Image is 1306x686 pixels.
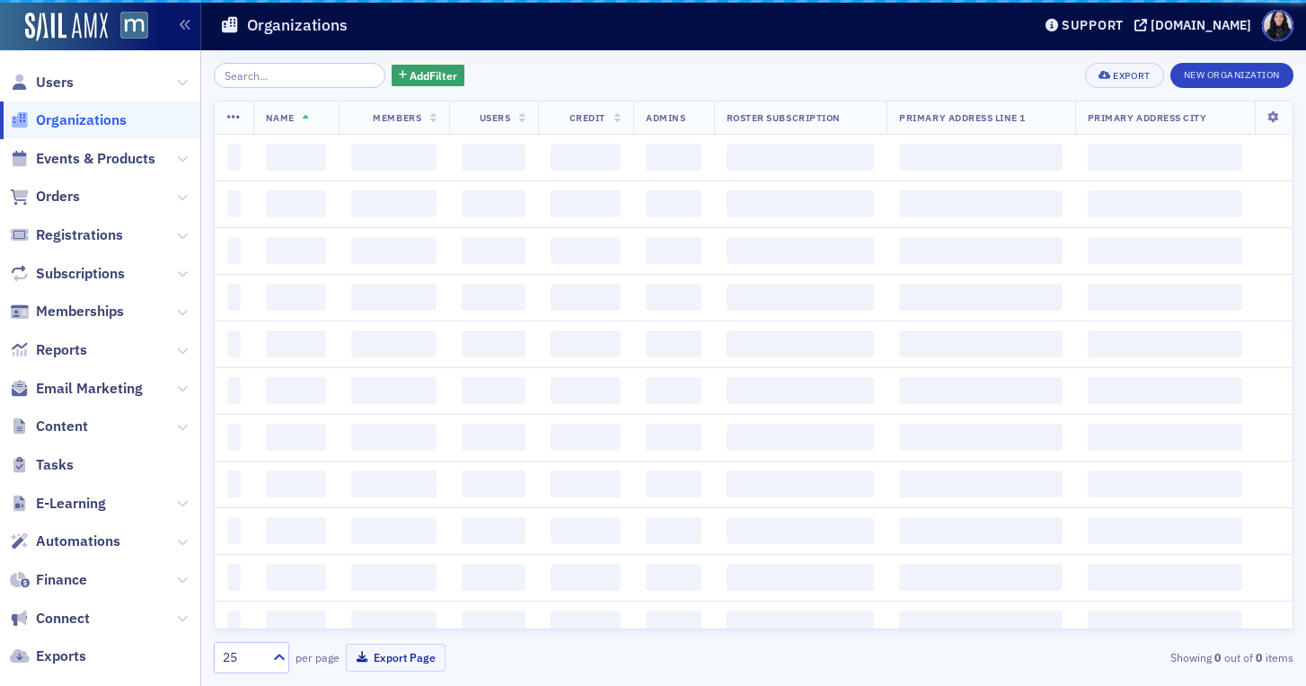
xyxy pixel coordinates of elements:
a: Subscriptions [10,264,125,284]
span: ‌ [462,190,525,217]
span: ‌ [727,611,875,638]
span: ‌ [351,424,437,451]
a: Finance [10,570,87,590]
div: Showing out of items [946,649,1293,665]
span: Add Filter [410,67,457,84]
span: ‌ [462,424,525,451]
span: ‌ [899,611,1062,638]
span: ‌ [646,424,702,451]
span: ‌ [646,564,702,591]
span: ‌ [351,144,437,171]
span: ‌ [1088,471,1242,497]
span: ‌ [227,237,241,264]
span: ‌ [551,424,621,451]
div: Support [1062,17,1124,33]
span: ‌ [266,330,327,357]
span: ‌ [899,471,1062,497]
span: ‌ [266,424,327,451]
span: ‌ [1088,330,1242,357]
span: Members [373,111,421,124]
span: ‌ [551,471,621,497]
span: ‌ [727,377,875,404]
span: Organizations [36,110,127,130]
span: ‌ [462,377,525,404]
span: Subscriptions [36,264,125,284]
span: ‌ [899,330,1062,357]
span: ‌ [266,471,327,497]
span: ‌ [227,190,241,217]
a: Registrations [10,225,123,245]
span: Users [36,73,74,92]
span: ‌ [266,611,327,638]
span: ‌ [266,564,327,591]
span: ‌ [551,144,621,171]
span: Events & Products [36,149,155,169]
span: ‌ [227,144,241,171]
a: Automations [10,532,120,551]
img: SailAMX [120,12,148,40]
span: ‌ [227,471,241,497]
span: Registrations [36,225,123,245]
span: ‌ [266,144,327,171]
strong: 0 [1253,649,1266,665]
span: ‌ [551,377,621,404]
span: ‌ [551,190,621,217]
span: Users [480,111,511,124]
span: Email Marketing [36,379,143,399]
span: ‌ [351,377,437,404]
button: Export [1085,63,1163,88]
span: ‌ [899,377,1062,404]
span: ‌ [462,330,525,357]
span: ‌ [727,144,875,171]
h1: Organizations [247,14,348,36]
a: New Organization [1170,66,1293,82]
span: ‌ [899,517,1062,544]
button: AddFilter [392,65,465,87]
span: ‌ [646,471,702,497]
span: ‌ [727,237,875,264]
span: Connect [36,609,90,629]
span: Primary Address City [1088,111,1207,124]
span: ‌ [1088,144,1242,171]
a: Connect [10,609,90,629]
strong: 0 [1212,649,1224,665]
span: Finance [36,570,87,590]
span: ‌ [462,517,525,544]
span: ‌ [646,144,702,171]
span: ‌ [727,330,875,357]
span: Memberships [36,302,124,321]
span: ‌ [462,237,525,264]
span: ‌ [551,517,621,544]
button: New Organization [1170,63,1293,88]
span: ‌ [462,611,525,638]
span: ‌ [1088,377,1242,404]
a: Users [10,73,74,92]
span: ‌ [227,377,241,404]
button: Export Page [346,644,446,672]
span: ‌ [646,190,702,217]
span: Automations [36,532,120,551]
span: ‌ [899,190,1062,217]
a: View Homepage [108,12,148,42]
span: ‌ [462,144,525,171]
span: ‌ [646,377,702,404]
a: Email Marketing [10,379,143,399]
span: ‌ [227,611,241,638]
img: SailAMX [25,13,108,41]
span: ‌ [351,190,437,217]
span: Roster Subscription [727,111,841,124]
span: ‌ [551,237,621,264]
a: Events & Products [10,149,155,169]
span: ‌ [899,284,1062,311]
div: 25 [223,648,262,667]
span: Credit [569,111,605,124]
span: ‌ [227,424,241,451]
span: ‌ [899,424,1062,451]
span: Name [266,111,295,124]
span: Admins [646,111,685,124]
span: ‌ [727,190,875,217]
div: [DOMAIN_NAME] [1151,17,1251,33]
a: Reports [10,340,87,360]
span: ‌ [351,284,437,311]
